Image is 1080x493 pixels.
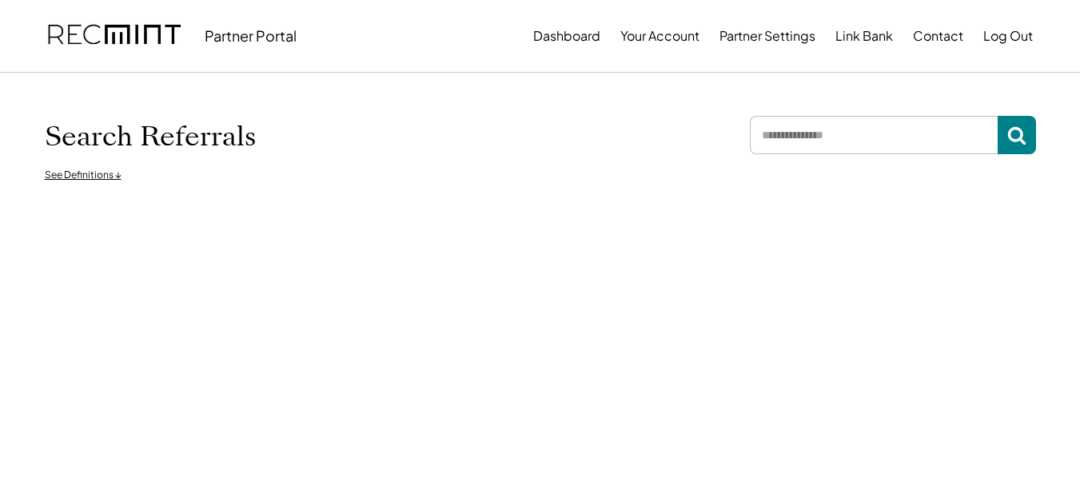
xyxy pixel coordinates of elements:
button: Partner Settings [719,20,815,52]
button: Link Bank [835,20,893,52]
div: See Definitions ↓ [45,169,122,182]
img: recmint-logotype%403x.png [48,9,181,63]
button: Contact [913,20,963,52]
div: Partner Portal [205,26,297,45]
button: Your Account [620,20,699,52]
h1: Search Referrals [45,120,256,153]
button: Log Out [983,20,1033,52]
button: Dashboard [533,20,600,52]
